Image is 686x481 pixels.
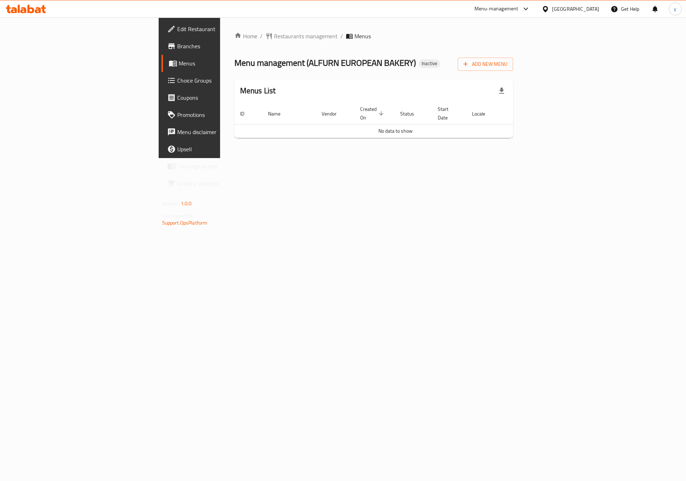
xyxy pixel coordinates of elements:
button: Add New Menu [458,58,513,71]
a: Coupons [161,89,273,106]
div: Export file [493,82,510,99]
span: Start Date [438,105,458,122]
span: Locale [472,109,494,118]
span: Get support on: [162,211,195,220]
div: [GEOGRAPHIC_DATA] [552,5,599,13]
span: Menus [179,59,268,68]
span: Vendor [322,109,346,118]
span: Add New Menu [463,60,507,69]
span: Edit Restaurant [177,25,268,33]
span: Status [400,109,423,118]
div: Menu-management [474,5,518,13]
span: Upsell [177,145,268,153]
span: Menu management ( ALFURN EUROPEAN BAKERY ) [234,55,416,71]
span: Name [268,109,290,118]
span: Branches [177,42,268,50]
a: Choice Groups [161,72,273,89]
li: / [340,32,343,40]
span: Inactive [419,60,440,67]
span: Created On [360,105,386,122]
span: 1.0.0 [181,199,192,208]
th: Actions [503,103,557,124]
a: Edit Restaurant [161,20,273,38]
table: enhanced table [234,103,557,138]
span: y [674,5,676,13]
a: Promotions [161,106,273,123]
span: Menu disclaimer [177,128,268,136]
span: Restaurants management [274,32,338,40]
div: Inactive [419,59,440,68]
a: Restaurants management [265,32,338,40]
h2: Menus List [240,85,276,96]
a: Branches [161,38,273,55]
span: Coverage Report [177,162,268,171]
a: Support.OpsPlatform [162,218,208,227]
a: Grocery Checklist [161,175,273,192]
span: Coupons [177,93,268,102]
span: Version: [162,199,180,208]
a: Menus [161,55,273,72]
a: Menu disclaimer [161,123,273,141]
span: Promotions [177,111,268,119]
a: Coverage Report [161,158,273,175]
span: ID [240,109,254,118]
a: Upsell [161,141,273,158]
span: Grocery Checklist [177,179,268,188]
nav: breadcrumb [234,32,513,40]
span: Menus [354,32,371,40]
span: Choice Groups [177,76,268,85]
span: No data to show [378,126,413,136]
